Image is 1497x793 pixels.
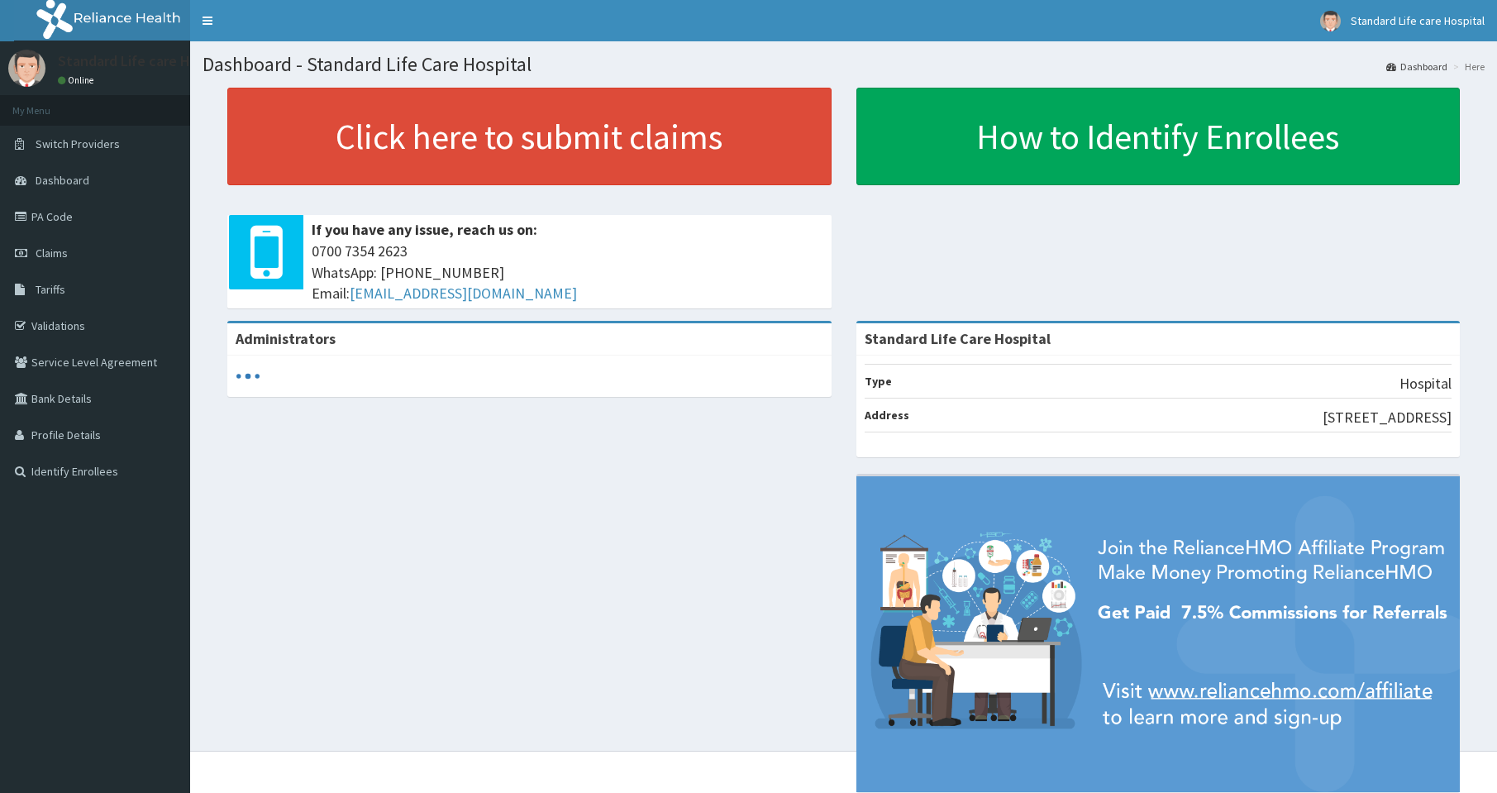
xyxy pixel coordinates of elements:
b: Type [865,374,892,389]
b: If you have any issue, reach us on: [312,220,537,239]
a: [EMAIL_ADDRESS][DOMAIN_NAME] [350,284,577,303]
p: [STREET_ADDRESS] [1323,407,1452,428]
h1: Dashboard - Standard Life Care Hospital [203,54,1485,75]
span: 0700 7354 2623 WhatsApp: [PHONE_NUMBER] Email: [312,241,823,304]
span: Tariffs [36,282,65,297]
b: Address [865,408,909,423]
span: Switch Providers [36,136,120,151]
span: Claims [36,246,68,260]
img: User Image [8,50,45,87]
img: User Image [1320,11,1341,31]
b: Administrators [236,329,336,348]
a: Dashboard [1386,60,1447,74]
strong: Standard Life Care Hospital [865,329,1051,348]
a: Click here to submit claims [227,88,832,185]
li: Here [1449,60,1485,74]
span: Dashboard [36,173,89,188]
img: provider-team-banner.png [856,476,1461,792]
span: Standard Life care Hospital [1351,13,1485,28]
a: Online [58,74,98,86]
a: How to Identify Enrollees [856,88,1461,185]
p: Hospital [1399,373,1452,394]
p: Standard Life care Hospital [58,54,235,69]
svg: audio-loading [236,364,260,389]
